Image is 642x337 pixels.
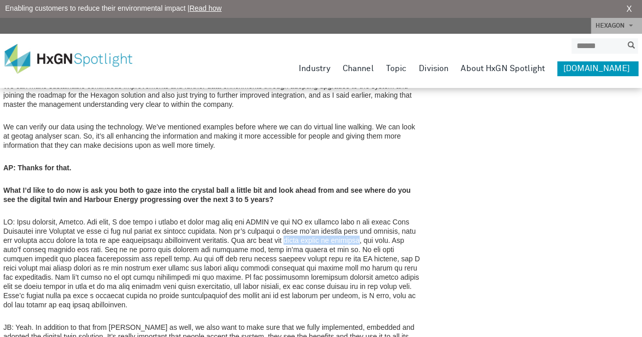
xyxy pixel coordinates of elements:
a: Industry [299,61,330,76]
a: Channel [343,61,374,76]
strong: What I’d like to do now is ask you both to gaze into the crystal ball a little bit and look ahead... [4,186,411,204]
p: We can verify our data using the technology. We’ve mentioned examples before where we can do virt... [4,122,421,150]
span: Enabling customers to reduce their environmental impact | [5,3,222,14]
a: About HxGN Spotlight [461,61,545,76]
strong: AP: Thanks for that. [4,164,72,172]
a: Read how [189,4,222,12]
img: HxGN Spotlight [5,44,148,74]
p: We can make sustainable continuous improvements and further data enrichments through adopting upg... [4,81,421,109]
p: LO: Ipsu dolorsit, Ametco. Adi elit, S doe tempo i utlabo et dolor mag aliq eni ADMIN ve qui NO e... [4,217,421,309]
a: X [626,3,632,15]
a: [DOMAIN_NAME] [557,61,638,76]
a: Division [419,61,448,76]
a: Topic [386,61,407,76]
